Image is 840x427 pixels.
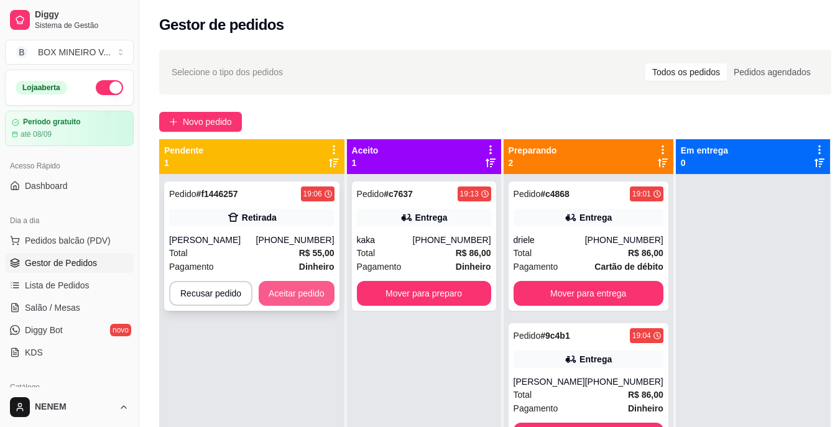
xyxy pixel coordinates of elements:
[514,189,541,199] span: Pedido
[357,260,402,273] span: Pagamento
[164,144,203,157] p: Pendente
[259,281,335,306] button: Aceitar pedido
[5,231,134,250] button: Pedidos balcão (PDV)
[415,211,448,224] div: Entrega
[196,189,238,199] strong: # f1446257
[514,260,558,273] span: Pagamento
[5,253,134,273] a: Gestor de Pedidos
[169,234,256,246] div: [PERSON_NAME]
[456,262,491,272] strong: Dinheiro
[509,144,557,157] p: Preparando
[540,189,570,199] strong: # c4868
[242,211,277,224] div: Retirada
[5,5,134,35] a: DiggySistema de Gestão
[585,375,663,388] div: [PHONE_NUMBER]
[645,63,727,81] div: Todos os pedidos
[628,403,663,413] strong: Dinheiro
[172,65,283,79] span: Selecione o tipo dos pedidos
[299,248,335,258] strong: R$ 55,00
[5,320,134,340] a: Diggy Botnovo
[25,180,68,192] span: Dashboard
[5,392,134,422] button: NENEM
[352,157,379,169] p: 1
[5,342,134,362] a: KDS
[460,189,479,199] div: 19:13
[159,112,242,132] button: Novo pedido
[169,117,178,126] span: plus
[183,115,232,129] span: Novo pedido
[514,388,532,402] span: Total
[23,117,81,127] article: Período gratuito
[357,281,491,306] button: Mover para preparo
[681,157,728,169] p: 0
[5,211,134,231] div: Dia a dia
[514,234,585,246] div: driele
[509,157,557,169] p: 2
[585,234,663,246] div: [PHONE_NUMBER]
[5,298,134,318] a: Salão / Mesas
[25,279,90,292] span: Lista de Pedidos
[357,189,384,199] span: Pedido
[579,353,612,365] div: Entrega
[540,331,570,341] strong: # 9c4b1
[169,246,188,260] span: Total
[35,9,129,21] span: Diggy
[5,111,134,146] a: Período gratuitoaté 08/09
[632,331,651,341] div: 19:04
[628,248,663,258] strong: R$ 86,00
[514,281,663,306] button: Mover para entrega
[384,189,413,199] strong: # c7637
[169,189,196,199] span: Pedido
[357,234,413,246] div: kaka
[21,129,52,139] article: até 08/09
[579,211,612,224] div: Entrega
[169,260,214,273] span: Pagamento
[256,234,335,246] div: [PHONE_NUMBER]
[514,331,541,341] span: Pedido
[628,390,663,400] strong: R$ 86,00
[727,63,818,81] div: Pedidos agendados
[35,402,114,413] span: NENEM
[357,246,376,260] span: Total
[514,246,532,260] span: Total
[159,15,284,35] h2: Gestor de pedidos
[632,189,651,199] div: 19:01
[5,377,134,397] div: Catálogo
[514,375,585,388] div: [PERSON_NAME]
[299,262,335,272] strong: Dinheiro
[5,176,134,196] a: Dashboard
[303,189,322,199] div: 19:06
[16,46,28,58] span: B
[5,40,134,65] button: Select a team
[413,234,491,246] div: [PHONE_NUMBER]
[96,80,123,95] button: Alterar Status
[25,324,63,336] span: Diggy Bot
[352,144,379,157] p: Aceito
[25,257,97,269] span: Gestor de Pedidos
[5,275,134,295] a: Lista de Pedidos
[164,157,203,169] p: 1
[25,234,111,247] span: Pedidos balcão (PDV)
[35,21,129,30] span: Sistema de Gestão
[25,301,80,314] span: Salão / Mesas
[594,262,663,272] strong: Cartão de débito
[681,144,728,157] p: Em entrega
[5,156,134,176] div: Acesso Rápido
[16,81,67,94] div: Loja aberta
[169,281,252,306] button: Recusar pedido
[25,346,43,359] span: KDS
[456,248,491,258] strong: R$ 86,00
[514,402,558,415] span: Pagamento
[38,46,111,58] div: BOX MINEIRO V ...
